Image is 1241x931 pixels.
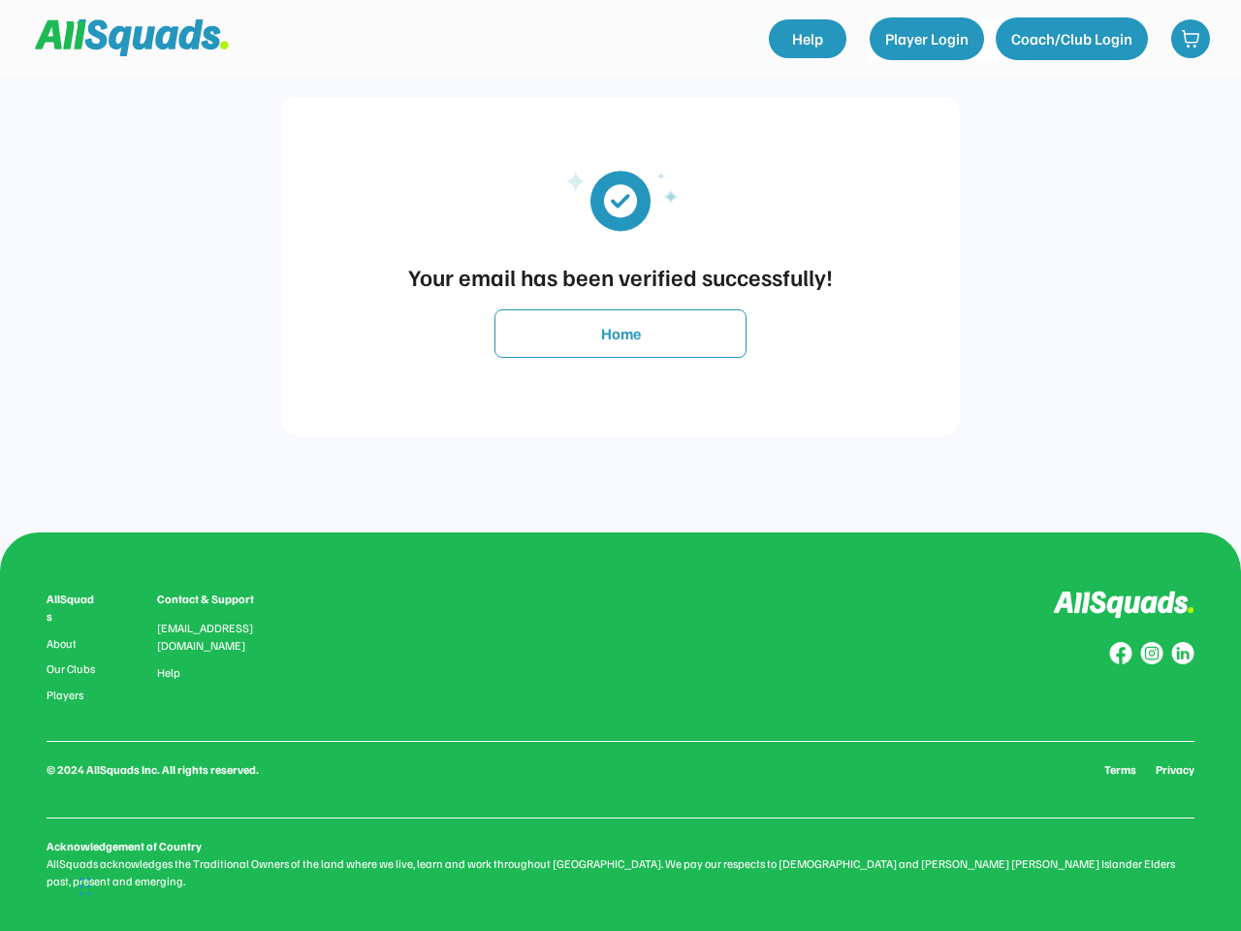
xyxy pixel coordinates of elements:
img: Squad%20Logo.svg [35,19,229,56]
div: AllSquads [47,591,99,626]
a: Terms [1104,761,1136,779]
div: © 2024 AllSquads Inc. All rights reserved. [47,761,259,779]
img: Group%20copy%207.svg [1140,642,1163,665]
img: Logo%20inverted.svg [1053,591,1194,619]
div: Your email has been verified successfully! [301,259,940,294]
img: Group%20copy%206.svg [1171,642,1194,665]
div: Contact & Support [157,591,277,608]
img: Group%20copy%208.svg [1109,642,1132,665]
button: Coach/Club Login [996,17,1148,60]
div: AllSquads acknowledges the Traditional Owners of the land where we live, learn and work throughou... [47,855,1194,890]
div: Acknowledgement of Country [47,838,202,855]
a: Our Clubs [47,662,99,676]
img: email_verified_updated.svg [533,155,708,243]
a: Help [769,19,846,58]
a: Players [47,689,99,702]
a: Privacy [1156,761,1194,779]
div: [EMAIL_ADDRESS][DOMAIN_NAME] [157,620,277,655]
button: Home [494,309,747,358]
img: shopping-cart-01%20%281%29.svg [1181,29,1200,48]
a: About [47,637,99,651]
button: Player Login [870,17,984,60]
a: Help [157,666,180,680]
